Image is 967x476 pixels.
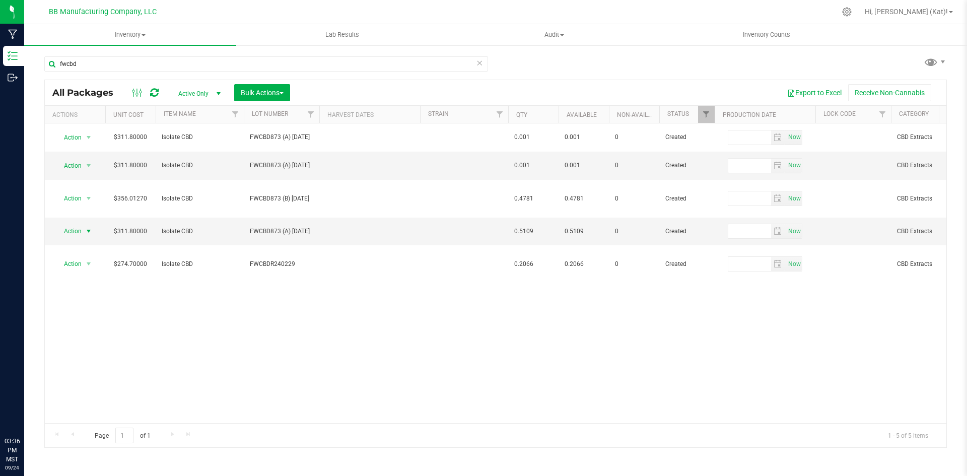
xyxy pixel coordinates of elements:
span: 1 - 5 of 5 items [880,428,936,443]
span: select [771,191,786,206]
span: Set Current date [786,257,803,271]
a: Filter [492,106,508,123]
td: $274.70000 [105,245,156,283]
a: Unit Cost [113,111,144,118]
span: 0.4781 [514,194,552,203]
span: select [785,224,802,238]
td: $356.01270 [105,180,156,218]
span: 0.5109 [514,227,552,236]
span: Isolate CBD [162,132,238,142]
a: Filter [698,106,715,123]
span: Audit [449,30,660,39]
span: select [83,130,95,145]
a: Production Date [723,111,776,118]
div: Actions [52,111,101,118]
a: Available [567,111,597,118]
inline-svg: Inventory [8,51,18,61]
a: Inventory [24,24,236,45]
span: Set Current date [786,224,803,239]
a: Inventory Counts [661,24,873,45]
span: 0.001 [565,132,603,142]
span: Bulk Actions [241,89,284,97]
span: 0 [615,161,653,170]
span: 0.001 [565,161,603,170]
td: $311.80000 [105,152,156,180]
span: Clear [476,56,483,70]
span: 0 [615,259,653,269]
span: Hi, [PERSON_NAME] (Kat)! [865,8,948,16]
span: Action [55,159,82,173]
inline-svg: Outbound [8,73,18,83]
span: select [785,257,802,271]
span: Isolate CBD [162,161,238,170]
th: Harvest Dates [319,106,420,123]
span: Action [55,130,82,145]
p: 09/24 [5,464,20,471]
span: Action [55,257,82,271]
span: select [771,257,786,271]
span: 0.001 [514,132,552,142]
input: 1 [115,428,133,443]
button: Bulk Actions [234,84,290,101]
iframe: Resource center [10,395,40,426]
span: FWCBDR240229 [250,259,313,269]
span: Isolate CBD [162,227,238,236]
span: 0.2066 [565,259,603,269]
span: Isolate CBD [162,194,238,203]
span: select [785,191,802,206]
span: 0.5109 [565,227,603,236]
span: BB Manufacturing Company, LLC [49,8,157,16]
span: FWCBD873 (A) [DATE] [250,161,313,170]
span: select [83,191,95,206]
a: Item Name [164,110,196,117]
span: Created [665,161,709,170]
span: Lab Results [312,30,373,39]
span: Set Current date [786,191,803,206]
span: 0.4781 [565,194,603,203]
span: Set Current date [786,158,803,173]
span: 0 [615,227,653,236]
span: select [785,159,802,173]
a: Lab Results [236,24,448,45]
td: $311.80000 [105,123,156,152]
span: select [83,159,95,173]
a: Lot Number [252,110,288,117]
a: Qty [516,111,527,118]
a: Filter [874,106,891,123]
span: select [771,130,786,145]
span: Action [55,224,82,238]
a: Category [899,110,929,117]
span: 0 [615,132,653,142]
span: select [771,224,786,238]
button: Export to Excel [781,84,848,101]
button: Receive Non-Cannabis [848,84,931,101]
span: FWCBD873 (A) [DATE] [250,132,313,142]
span: Created [665,132,709,142]
span: Created [665,259,709,269]
span: Action [55,191,82,206]
span: Isolate CBD [162,259,238,269]
a: Lock Code [823,110,856,117]
span: 0.2066 [514,259,552,269]
span: FWCBD873 (A) [DATE] [250,227,313,236]
span: select [83,224,95,238]
span: Inventory Counts [729,30,804,39]
span: Set Current date [786,130,803,145]
span: 0 [615,194,653,203]
span: Page of 1 [86,428,159,443]
span: 0.001 [514,161,552,170]
span: Created [665,194,709,203]
a: Filter [303,106,319,123]
span: FWCBD873 (B) [DATE] [250,194,313,203]
span: select [785,130,802,145]
span: Created [665,227,709,236]
a: Audit [448,24,660,45]
inline-svg: Manufacturing [8,29,18,39]
span: select [83,257,95,271]
a: Non-Available [617,111,662,118]
span: Inventory [24,30,236,39]
span: All Packages [52,87,123,98]
td: $311.80000 [105,218,156,245]
a: Status [667,110,689,117]
p: 03:36 PM MST [5,437,20,464]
